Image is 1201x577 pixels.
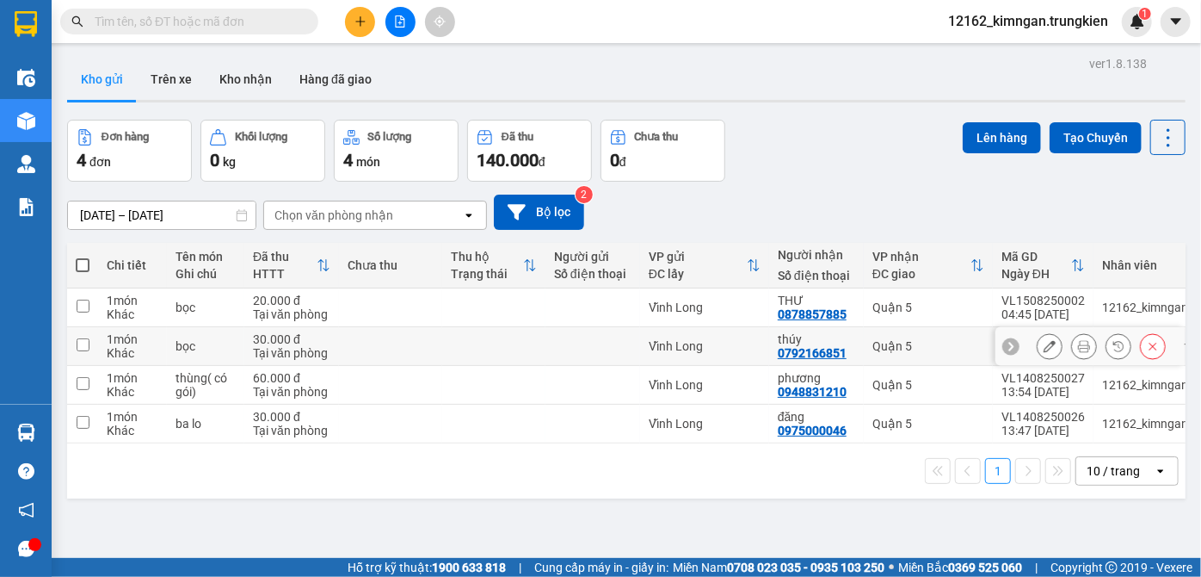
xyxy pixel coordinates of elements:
span: | [519,558,521,577]
span: Miền Nam [673,558,884,577]
div: bọc [176,339,236,353]
div: đăng [778,410,855,424]
button: Bộ lọc [494,195,584,230]
div: Khác [107,385,158,399]
div: Quận 5 [872,417,984,431]
div: thùng( có gói) [176,371,236,399]
div: 04:45 [DATE] [1001,307,1085,321]
div: Sửa đơn hàng [1037,333,1062,359]
button: Số lượng4món [334,120,459,182]
div: Số lượng [368,131,412,143]
div: HTTT [253,267,317,281]
span: 1 [1142,8,1148,20]
span: message [18,541,34,557]
strong: 0369 525 060 [948,561,1022,574]
input: Select a date range. [68,202,256,229]
div: 1 món [107,294,158,307]
div: Tại văn phòng [253,346,330,360]
div: VL1508250002 [1001,294,1085,307]
button: Chưa thu0đ [600,120,725,182]
div: Mã GD [1001,250,1071,264]
div: Vĩnh Long [649,378,761,392]
input: Tìm tên, số ĐT hoặc mã đơn [95,12,298,31]
div: Khối lượng [235,131,287,143]
div: Khác [107,424,158,437]
span: 4 [77,150,86,171]
div: Đơn hàng [102,131,149,143]
div: Trạng thái [451,267,523,281]
span: 0 [210,150,219,171]
div: Đã thu [502,131,533,143]
span: Cung cấp máy in - giấy in: [534,558,668,577]
strong: 0708 023 035 - 0935 103 250 [727,561,884,574]
div: VP gửi [649,250,747,264]
div: 1 món [107,371,158,385]
th: Toggle SortBy [993,243,1093,288]
div: 10 / trang [1087,462,1140,480]
button: Lên hàng [963,122,1041,153]
button: Đơn hàng4đơn [67,120,192,182]
div: 30.000 đ [253,410,330,424]
span: caret-down [1168,14,1184,29]
div: 13:47 [DATE] [1001,424,1085,437]
span: plus [354,16,366,28]
div: Ngày ĐH [1001,267,1071,281]
span: 4 [343,150,353,171]
th: Toggle SortBy [640,243,769,288]
div: Đã thu [253,250,317,264]
div: 60.000 đ [253,371,330,385]
div: ba lo [176,417,236,431]
sup: 1 [1139,8,1151,20]
div: 20.000 đ [253,294,330,307]
span: Miền Bắc [898,558,1022,577]
span: file-add [394,16,406,28]
img: warehouse-icon [17,69,35,87]
div: 0878857885 [778,307,847,321]
img: warehouse-icon [17,155,35,173]
button: Đã thu140.000đ [467,120,592,182]
div: phương [778,371,855,385]
div: VP nhận [872,250,970,264]
div: 20.000 [13,90,102,129]
span: | [1035,558,1038,577]
button: Hàng đã giao [286,59,385,100]
div: Vĩnh Long [15,15,100,56]
div: Quận 5 [872,301,984,314]
span: search [71,16,83,28]
div: ver 1.8.138 [1089,54,1147,73]
img: icon-new-feature [1130,14,1145,29]
div: Ghi chú [176,267,236,281]
div: 1 món [107,410,158,424]
div: Số điện thoại [778,269,855,282]
button: 1 [985,458,1011,484]
span: đơn [89,155,111,169]
div: Chưa thu [348,258,434,272]
img: solution-icon [17,198,35,216]
div: VL1408250026 [1001,410,1085,424]
div: Vĩnh Long [649,339,761,353]
span: 140.000 [477,150,539,171]
div: 13:54 [DATE] [1001,385,1085,399]
div: Khác [107,346,158,360]
div: Chi tiết [107,258,158,272]
th: Toggle SortBy [864,243,993,288]
svg: open [462,208,476,222]
div: Vĩnh Long [649,417,761,431]
div: Tại văn phòng [253,385,330,399]
div: bọc [176,301,236,314]
div: 0948831210 [778,385,847,399]
div: 0878857885 [112,56,250,80]
div: Chưa thu [635,131,679,143]
sup: 2 [576,186,593,203]
span: copyright [1106,561,1118,574]
div: Tại văn phòng [253,307,330,321]
div: Số điện thoại [554,267,631,281]
span: Nhận: [112,16,153,34]
div: 0792166851 [778,346,847,360]
span: món [356,155,380,169]
span: đ [619,155,626,169]
span: kg [223,155,236,169]
div: Quận 5 [872,339,984,353]
div: Vĩnh Long [649,301,761,314]
button: Trên xe [137,59,206,100]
